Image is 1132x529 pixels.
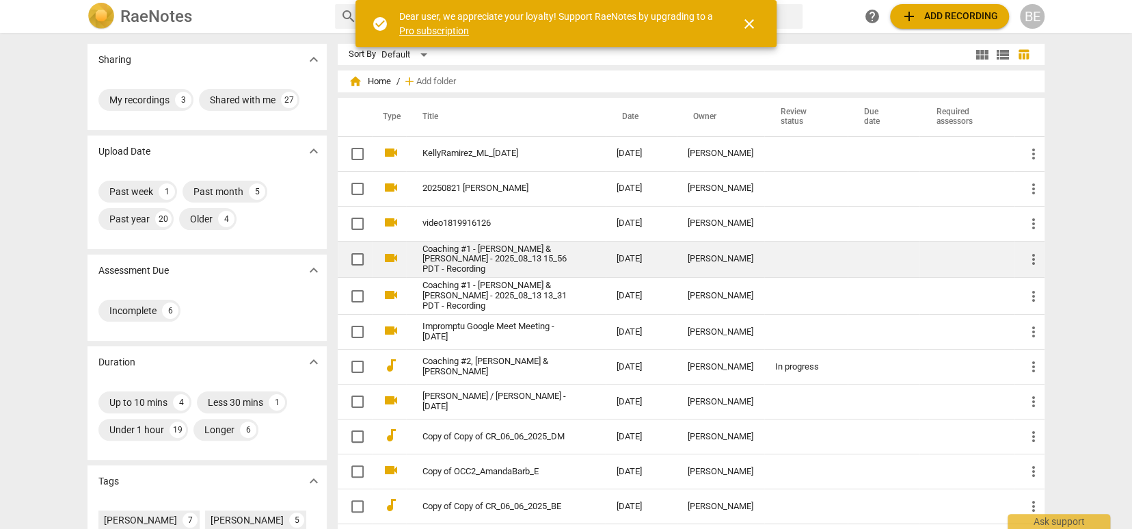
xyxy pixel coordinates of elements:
[422,391,567,412] a: [PERSON_NAME] / [PERSON_NAME] - [DATE]
[383,250,399,266] span: videocam
[1025,463,1042,480] span: more_vert
[87,3,115,30] img: Logo
[606,489,677,524] td: [DATE]
[210,93,275,107] div: Shared with me
[304,260,324,281] button: Show more
[775,362,837,372] div: In progress
[383,392,399,409] span: videocam
[175,92,191,108] div: 3
[240,422,256,438] div: 6
[204,423,234,437] div: Longer
[98,474,119,489] p: Tags
[383,357,399,374] span: audiotrack
[606,171,677,206] td: [DATE]
[109,212,150,226] div: Past year
[1020,4,1045,29] button: BE
[606,136,677,171] td: [DATE]
[422,357,567,377] a: Coaching #2, [PERSON_NAME] & [PERSON_NAME]
[218,211,234,227] div: 4
[155,211,172,227] div: 20
[304,471,324,491] button: Show more
[1025,324,1042,340] span: more_vert
[606,454,677,489] td: [DATE]
[87,3,324,30] a: LogoRaeNotes
[733,8,766,40] button: Close
[104,513,177,527] div: [PERSON_NAME]
[1025,216,1042,232] span: more_vert
[396,77,400,87] span: /
[422,218,567,229] a: video1819916126
[688,467,753,477] div: [PERSON_NAME]
[170,422,186,438] div: 19
[1025,288,1042,305] span: more_vert
[974,47,990,63] span: view_module
[1025,359,1042,375] span: more_vert
[383,287,399,303] span: videocam
[422,467,567,477] a: Copy of OCC2_AmandaBarb_E
[249,183,265,200] div: 5
[688,218,753,229] div: [PERSON_NAME]
[190,212,213,226] div: Older
[109,304,157,318] div: Incomplete
[860,4,885,29] a: Help
[383,322,399,339] span: videocam
[688,502,753,512] div: [PERSON_NAME]
[383,179,399,196] span: videocam
[1025,393,1042,410] span: more_vert
[688,432,753,442] div: [PERSON_NAME]
[422,183,567,194] a: 20250821 [PERSON_NAME]
[208,396,263,409] div: Less 30 mins
[890,4,1009,29] button: Upload
[993,44,1013,65] button: List view
[98,144,150,159] p: Upload Date
[1008,514,1110,529] div: Ask support
[306,473,322,489] span: expand_more
[349,75,391,88] span: Home
[120,7,192,26] h2: RaeNotes
[372,98,406,136] th: Type
[381,44,432,66] div: Default
[304,49,324,70] button: Show more
[741,16,757,32] span: close
[98,53,131,67] p: Sharing
[1017,48,1030,61] span: table_chart
[1025,498,1042,515] span: more_vert
[422,149,567,159] a: KellyRamirez_ML_[DATE]
[183,513,198,528] div: 7
[383,214,399,231] span: videocam
[162,302,178,319] div: 6
[688,362,753,372] div: [PERSON_NAME]
[606,420,677,454] td: [DATE]
[383,427,399,443] span: audiotrack
[688,254,753,264] div: [PERSON_NAME]
[306,51,322,68] span: expand_more
[211,513,284,527] div: [PERSON_NAME]
[677,98,764,136] th: Owner
[306,354,322,370] span: expand_more
[606,350,677,385] td: [DATE]
[372,16,388,32] span: check_circle
[159,183,175,200] div: 1
[864,8,880,25] span: help
[109,423,164,437] div: Under 1 hour
[919,98,1014,136] th: Required assessors
[399,10,716,38] div: Dear user, we appreciate your loyalty! Support RaeNotes by upgrading to a
[403,75,416,88] span: add
[109,396,167,409] div: Up to 10 mins
[606,385,677,420] td: [DATE]
[1013,44,1034,65] button: Table view
[972,44,993,65] button: Tile view
[422,432,567,442] a: Copy of Copy of CR_06_06_2025_DM
[606,206,677,241] td: [DATE]
[422,281,567,311] a: Coaching #1 - [PERSON_NAME] & [PERSON_NAME] - 2025_08_13 13_31 PDT - Recording
[109,185,153,198] div: Past week
[422,244,567,275] a: Coaching #1 - [PERSON_NAME] & [PERSON_NAME] - 2025_08_13 15_56 PDT - Recording
[304,352,324,372] button: Show more
[340,8,357,25] span: search
[901,8,917,25] span: add
[349,75,362,88] span: home
[422,502,567,512] a: Copy of Copy of CR_06_06_2025_BE
[98,263,169,278] p: Assessment Due
[306,143,322,159] span: expand_more
[995,47,1011,63] span: view_list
